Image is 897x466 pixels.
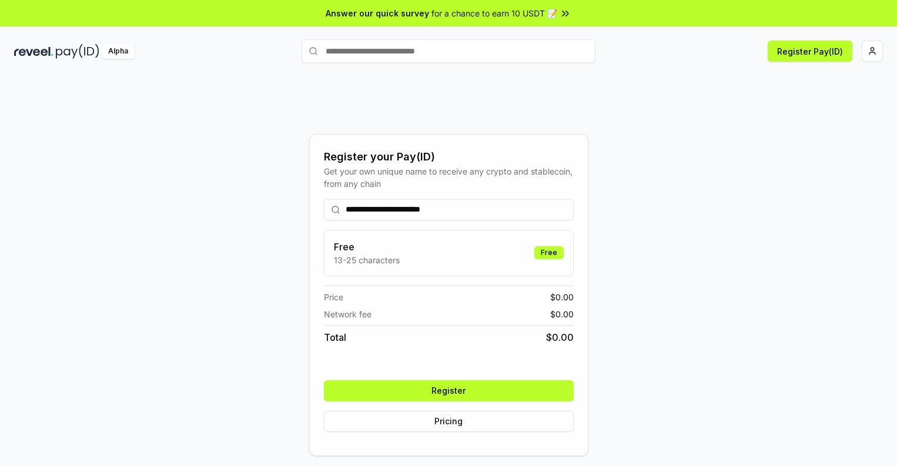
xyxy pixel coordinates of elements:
[324,291,343,303] span: Price
[324,330,346,344] span: Total
[324,308,371,320] span: Network fee
[324,380,574,401] button: Register
[431,7,557,19] span: for a chance to earn 10 USDT 📝
[550,308,574,320] span: $ 0.00
[334,254,400,266] p: 13-25 characters
[324,165,574,190] div: Get your own unique name to receive any crypto and stablecoin, from any chain
[768,41,852,62] button: Register Pay(ID)
[102,44,135,59] div: Alpha
[550,291,574,303] span: $ 0.00
[334,240,400,254] h3: Free
[56,44,99,59] img: pay_id
[14,44,53,59] img: reveel_dark
[324,149,574,165] div: Register your Pay(ID)
[534,246,564,259] div: Free
[324,411,574,432] button: Pricing
[546,330,574,344] span: $ 0.00
[326,7,429,19] span: Answer our quick survey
